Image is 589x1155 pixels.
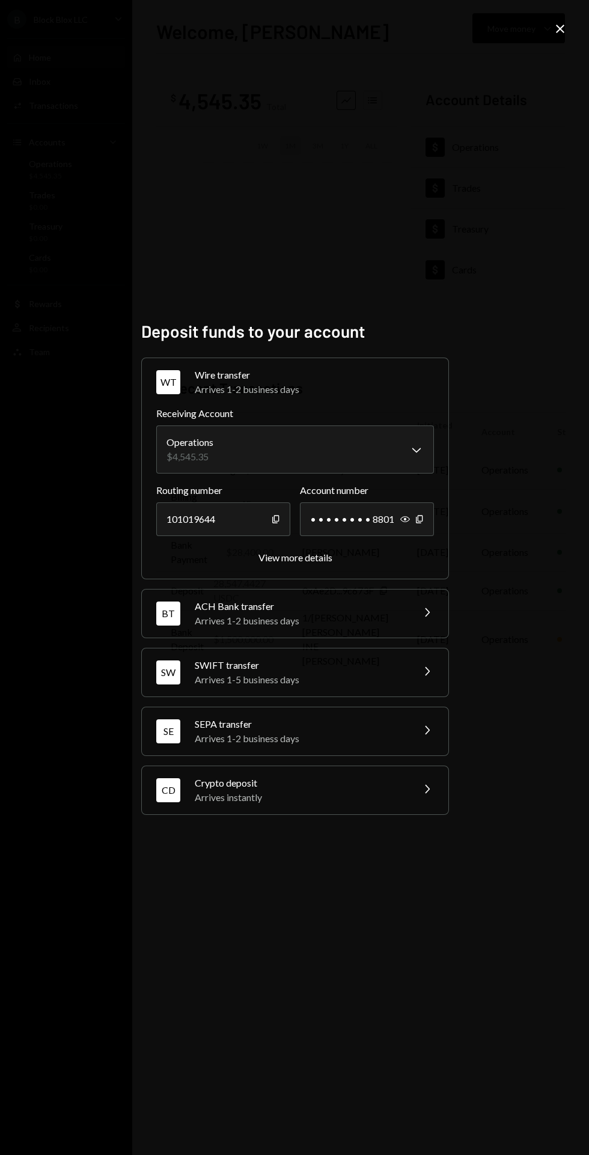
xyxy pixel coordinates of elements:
[142,707,448,755] button: SESEPA transferArrives 1-2 business days
[156,502,290,536] div: 101019644
[142,358,448,406] button: WTWire transferArrives 1-2 business days
[195,776,405,790] div: Crypto deposit
[195,790,405,805] div: Arrives instantly
[195,599,405,614] div: ACH Bank transfer
[156,370,180,394] div: WT
[156,483,290,498] label: Routing number
[156,778,180,802] div: CD
[156,602,180,626] div: BT
[142,766,448,814] button: CDCrypto depositArrives instantly
[156,425,434,474] button: Receiving Account
[195,717,405,731] div: SEPA transfer
[300,502,434,536] div: • • • • • • • • 8801
[195,382,434,397] div: Arrives 1-2 business days
[156,406,434,421] label: Receiving Account
[300,483,434,498] label: Account number
[156,719,180,743] div: SE
[142,648,448,696] button: SWSWIFT transferArrives 1-5 business days
[195,658,405,672] div: SWIFT transfer
[195,731,405,746] div: Arrives 1-2 business days
[156,660,180,684] div: SW
[258,552,332,564] button: View more details
[195,368,434,382] div: Wire transfer
[141,320,448,343] h2: Deposit funds to your account
[258,552,332,563] div: View more details
[195,672,405,687] div: Arrives 1-5 business days
[142,590,448,638] button: BTACH Bank transferArrives 1-2 business days
[156,406,434,564] div: WTWire transferArrives 1-2 business days
[195,614,405,628] div: Arrives 1-2 business days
